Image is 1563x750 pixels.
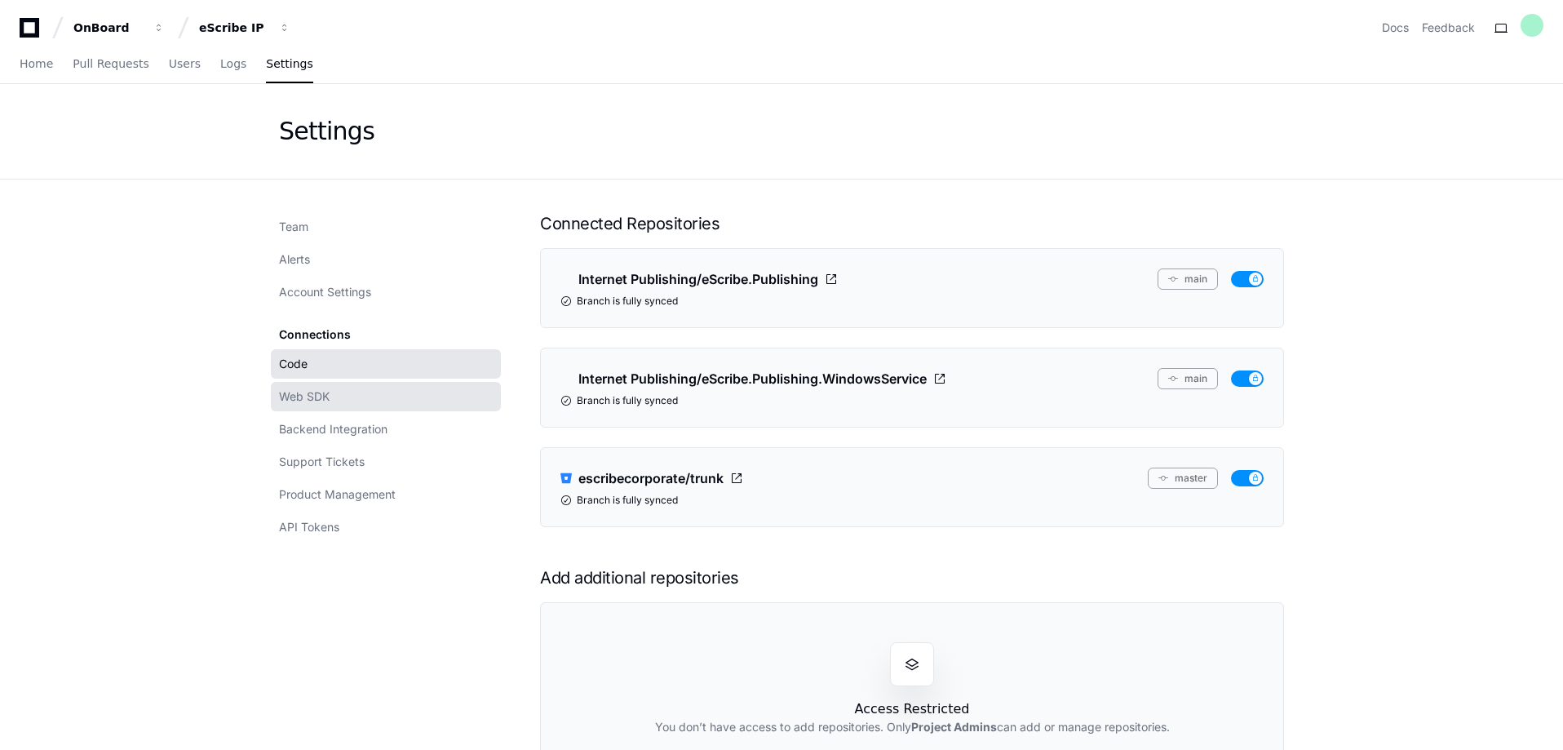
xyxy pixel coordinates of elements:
a: Docs [1382,20,1409,36]
span: Home [20,59,53,69]
div: Branch is fully synced [560,494,1264,507]
span: Internet Publishing/eScribe.Publishing [578,269,818,289]
div: Settings [279,117,374,146]
button: master [1148,468,1218,489]
button: OnBoard [67,13,171,42]
a: Internet Publishing/eScribe.Publishing.WindowsService [560,368,946,389]
div: Branch is fully synced [560,394,1264,407]
a: Web SDK [271,382,501,411]
button: main [1158,268,1218,290]
a: Users [169,46,201,83]
span: Web SDK [279,388,330,405]
a: Home [20,46,53,83]
div: Branch is fully synced [560,295,1264,308]
a: API Tokens [271,513,501,542]
span: Account Settings [279,284,371,300]
a: Code [271,349,501,379]
a: Alerts [271,245,501,274]
a: escribecorporate/trunk [560,468,743,489]
span: Internet Publishing/eScribe.Publishing.WindowsService [578,369,927,388]
span: API Tokens [279,519,339,535]
div: OnBoard [73,20,144,36]
span: Alerts [279,251,310,268]
h1: Connected Repositories [540,212,1284,235]
span: Support Tickets [279,454,365,470]
h1: Add additional repositories [540,566,1284,589]
span: Settings [266,59,312,69]
span: Code [279,356,308,372]
span: Backend Integration [279,421,387,437]
a: Team [271,212,501,242]
h1: Access Restricted [855,699,970,719]
a: Product Management [271,480,501,509]
div: eScribe IP [199,20,269,36]
a: Logs [220,46,246,83]
button: eScribe IP [193,13,297,42]
strong: Project Admins [911,720,997,734]
a: Internet Publishing/eScribe.Publishing [560,268,838,290]
span: Team [279,219,308,235]
a: Pull Requests [73,46,148,83]
span: Pull Requests [73,59,148,69]
span: Product Management [279,486,396,503]
a: Support Tickets [271,447,501,477]
a: Backend Integration [271,415,501,444]
a: Account Settings [271,277,501,307]
span: Logs [220,59,246,69]
button: Feedback [1422,20,1475,36]
button: main [1158,368,1218,389]
h2: You don’t have access to add repositories. Only can add or manage repositories. [655,719,1170,735]
span: Users [169,59,201,69]
a: Settings [266,46,312,83]
span: escribecorporate/trunk [578,468,724,488]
